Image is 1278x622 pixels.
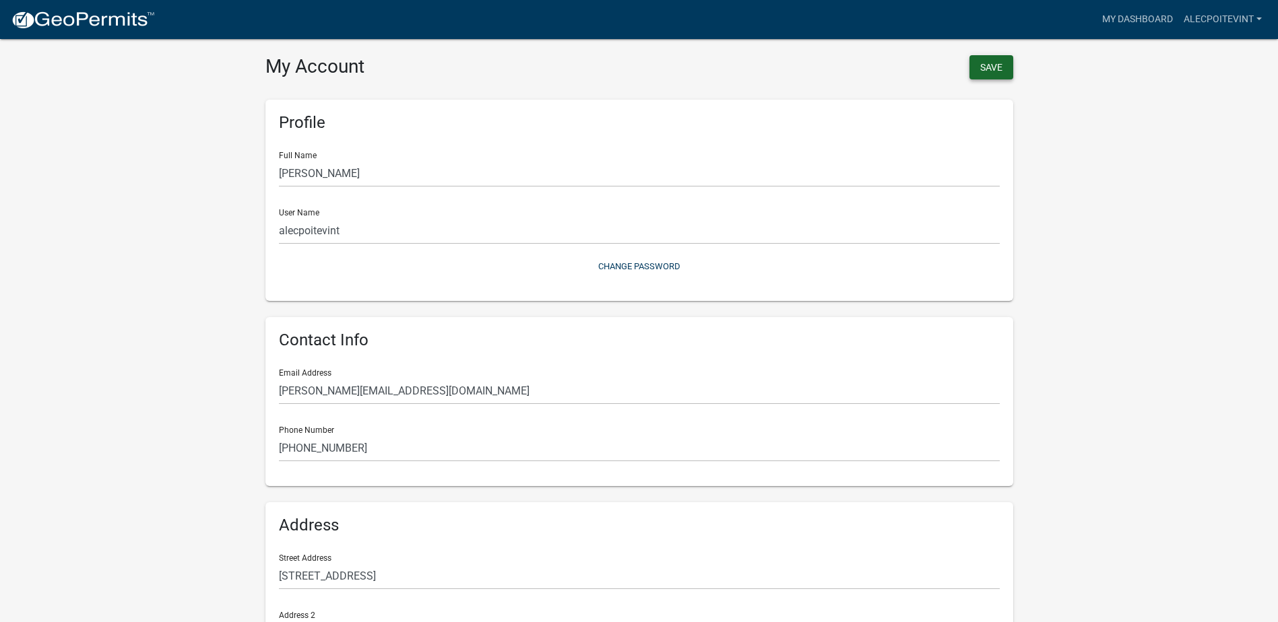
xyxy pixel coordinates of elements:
[279,516,1000,535] h6: Address
[265,55,629,78] h3: My Account
[1097,7,1178,32] a: My Dashboard
[279,255,1000,277] button: Change Password
[1178,7,1267,32] a: alecpoitevint
[969,55,1013,79] button: Save
[279,113,1000,133] h6: Profile
[279,331,1000,350] h6: Contact Info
